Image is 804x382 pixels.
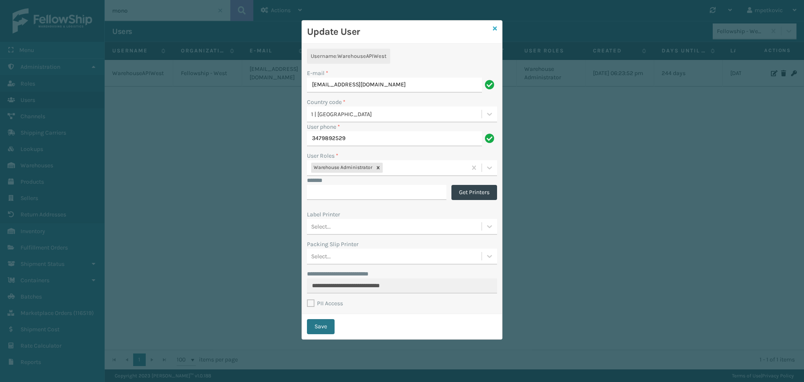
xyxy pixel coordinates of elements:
[311,252,331,261] div: Select...
[311,110,482,119] div: 1 | [GEOGRAPHIC_DATA]
[451,185,497,200] button: Get Printers
[307,319,335,334] button: Save
[311,222,331,231] div: Select...
[307,151,338,160] label: User Roles
[311,163,374,173] div: Warehouse Administrator
[307,300,343,307] label: PII Access
[307,210,340,219] label: Label Printer
[311,53,338,59] span: Username :
[338,53,387,59] span: WarehouseAPIWest
[307,122,340,131] label: User phone
[307,98,345,107] label: Country code
[307,240,358,249] label: Packing Slip Printer
[307,69,328,78] label: E-mail
[307,26,490,38] h3: Update User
